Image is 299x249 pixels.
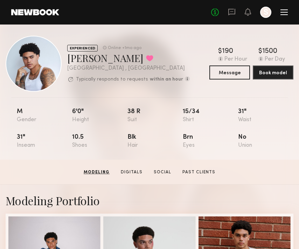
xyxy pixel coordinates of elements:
div: No [238,134,293,148]
div: Modeling Portfolio [6,193,293,208]
div: 15/34 [183,109,238,123]
div: Per Day [265,56,285,63]
a: Digitals [118,169,145,175]
div: 190 [222,48,233,55]
div: Brn [183,134,238,148]
a: S [260,7,271,18]
div: EXPERIENCED [67,45,98,51]
p: Typically responds to requests [76,77,148,82]
div: Online +1mo ago [108,46,141,50]
div: $ [218,48,222,55]
div: 38 r [127,109,183,123]
button: Message [209,65,250,79]
div: [GEOGRAPHIC_DATA] , [GEOGRAPHIC_DATA] [67,65,190,71]
a: Past Clients [180,169,218,175]
div: 31" [17,134,72,148]
div: 6'0" [72,109,127,123]
div: $ [258,48,262,55]
div: 1500 [262,48,277,55]
a: Social [151,169,174,175]
div: 31" [238,109,293,123]
div: [PERSON_NAME] [67,51,190,64]
a: Modeling [81,169,112,175]
div: Per Hour [224,56,247,63]
div: Blk [127,134,183,148]
button: Book model [253,65,293,79]
div: M [17,109,72,123]
div: 10.5 [72,134,127,148]
b: within an hour [150,77,183,82]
